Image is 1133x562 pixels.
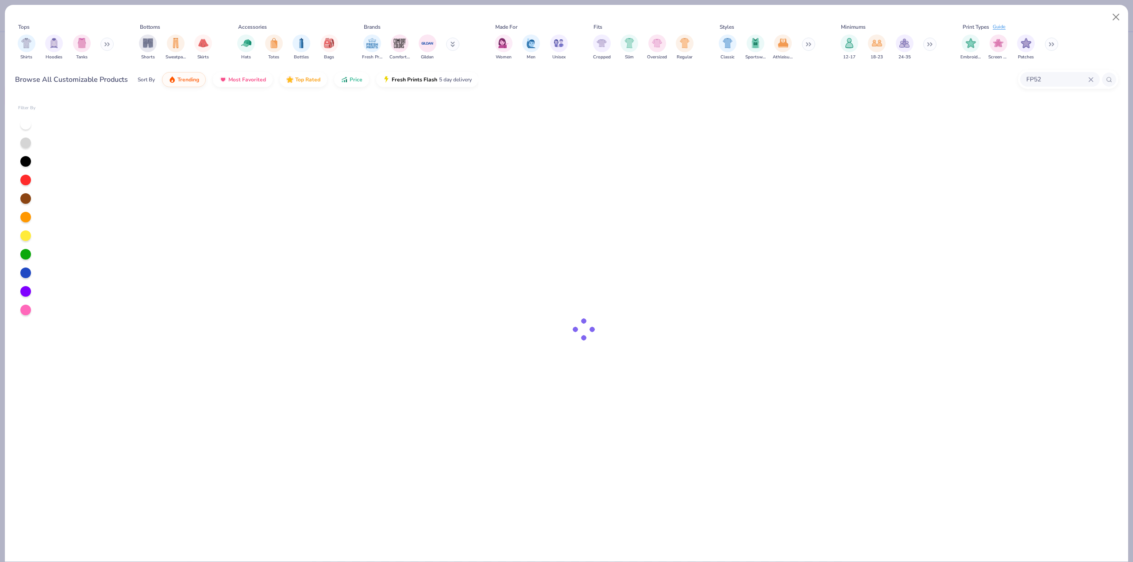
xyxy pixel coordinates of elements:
[554,38,564,48] img: Unisex Image
[723,38,733,48] img: Classic Image
[495,34,513,61] button: filter button
[18,34,35,61] button: filter button
[197,54,209,61] span: Skirts
[46,54,62,61] span: Hoodies
[220,76,227,83] img: most_fav.gif
[647,34,667,61] div: filter for Oversized
[21,38,31,48] img: Shirts Image
[522,34,540,61] div: filter for Men
[166,34,186,61] button: filter button
[139,34,157,61] div: filter for Shorts
[241,38,251,48] img: Hats Image
[362,34,382,61] button: filter button
[194,34,212,61] button: filter button
[419,34,436,61] div: filter for Gildan
[593,54,611,61] span: Cropped
[527,54,536,61] span: Men
[960,54,981,61] span: Embroidery
[868,34,886,61] div: filter for 18-23
[624,38,634,48] img: Slim Image
[550,34,568,61] div: filter for Unisex
[237,34,255,61] div: filter for Hats
[843,54,856,61] span: 12-17
[324,38,334,48] img: Bags Image
[166,54,186,61] span: Sweatpants
[286,76,293,83] img: TopRated.gif
[141,54,155,61] span: Shorts
[177,76,199,83] span: Trending
[552,54,566,61] span: Unisex
[213,72,273,87] button: Most Favorited
[993,23,1006,31] div: Guide
[676,34,694,61] div: filter for Regular
[238,23,267,31] div: Accessories
[76,54,88,61] span: Tanks
[241,54,251,61] span: Hats
[421,54,434,61] span: Gildan
[293,34,310,61] div: filter for Bottles
[350,76,362,83] span: Price
[899,38,909,48] img: 24-35 Image
[20,54,32,61] span: Shirts
[297,38,306,48] img: Bottles Image
[898,54,911,61] span: 24-35
[439,75,472,85] span: 5 day delivery
[362,34,382,61] div: filter for Fresh Prints
[625,54,634,61] span: Slim
[15,74,128,85] div: Browse All Customizable Products
[171,38,181,48] img: Sweatpants Image
[960,34,981,61] button: filter button
[1017,34,1035,61] div: filter for Patches
[18,105,36,111] div: Filter By
[73,34,91,61] div: filter for Tanks
[871,54,883,61] span: 18-23
[45,34,63,61] div: filter for Hoodies
[366,37,379,50] img: Fresh Prints Image
[652,38,662,48] img: Oversized Image
[1017,34,1035,61] button: filter button
[269,38,279,48] img: Totes Image
[522,34,540,61] button: filter button
[841,23,866,31] div: Minimums
[139,34,157,61] button: filter button
[49,38,59,48] img: Hoodies Image
[362,54,382,61] span: Fresh Prints
[872,38,882,48] img: 18-23 Image
[773,54,793,61] span: Athleisure
[293,34,310,61] button: filter button
[647,54,667,61] span: Oversized
[966,38,976,48] img: Embroidery Image
[498,38,509,48] img: Women Image
[18,23,30,31] div: Tops
[198,38,208,48] img: Skirts Image
[166,34,186,61] div: filter for Sweatpants
[526,38,536,48] img: Men Image
[162,72,206,87] button: Trending
[140,23,160,31] div: Bottoms
[1025,74,1088,84] input: Try "T-Shirt"
[751,38,760,48] img: Sportswear Image
[745,34,766,61] button: filter button
[593,34,611,61] button: filter button
[620,34,638,61] button: filter button
[778,38,788,48] img: Athleisure Image
[868,34,886,61] button: filter button
[676,34,694,61] button: filter button
[988,54,1009,61] span: Screen Print
[294,54,309,61] span: Bottles
[745,34,766,61] div: filter for Sportswear
[597,38,607,48] img: Cropped Image
[392,76,437,83] span: Fresh Prints Flash
[495,34,513,61] div: filter for Women
[896,34,913,61] div: filter for 24-35
[960,34,981,61] div: filter for Embroidery
[496,54,512,61] span: Women
[840,34,858,61] div: filter for 12-17
[265,34,283,61] button: filter button
[138,76,155,84] div: Sort By
[419,34,436,61] button: filter button
[593,23,602,31] div: Fits
[773,34,793,61] button: filter button
[77,38,87,48] img: Tanks Image
[334,72,369,87] button: Price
